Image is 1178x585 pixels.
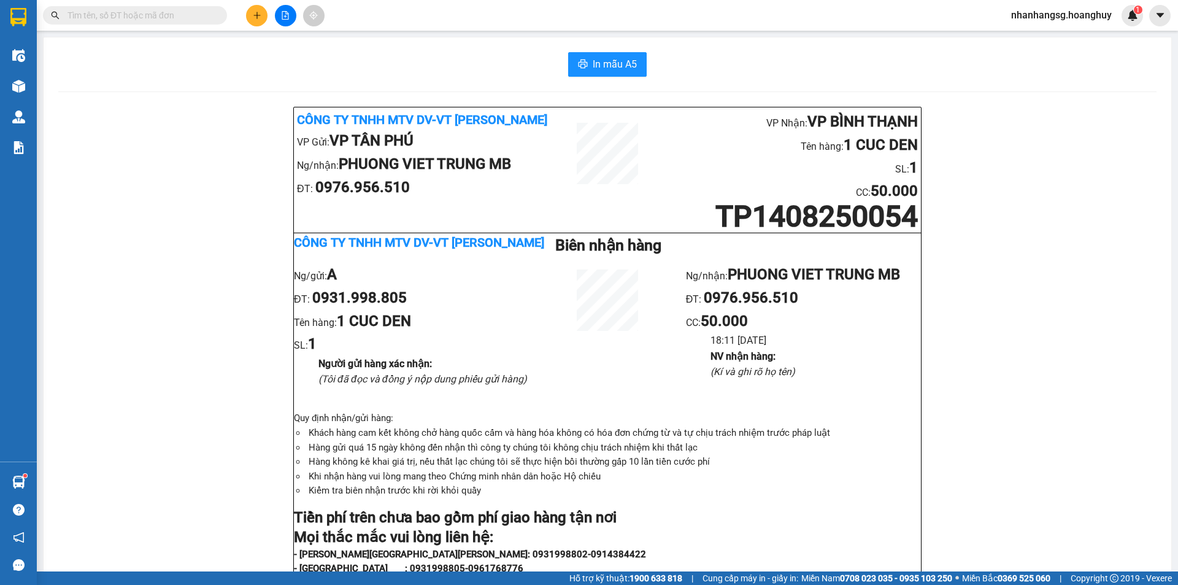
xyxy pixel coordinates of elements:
[294,263,529,287] li: Ng/gửi:
[1136,6,1140,14] span: 1
[659,157,918,180] li: SL:
[629,573,682,583] strong: 1900 633 818
[659,180,918,203] li: CC
[327,266,337,283] b: A
[297,112,547,127] b: Công ty TNHH MTV DV-VT [PERSON_NAME]
[568,52,647,77] button: printerIn mẫu A5
[710,366,795,378] i: (Kí và ghi rõ họ tên)
[67,9,212,22] input: Tìm tên, số ĐT hoặc mã đơn
[303,5,325,26] button: aim
[710,333,921,348] li: 18:11 [DATE]
[12,110,25,123] img: warehouse-icon
[703,571,798,585] span: Cung cấp máy in - giấy in:
[308,335,317,352] b: 1
[840,573,952,583] strong: 0708 023 035 - 0935 103 250
[318,373,527,385] i: (Tôi đã đọc và đồng ý nộp dung phiếu gửi hàng)
[686,287,921,310] li: ĐT:
[593,56,637,72] span: In mẫu A5
[253,11,261,20] span: plus
[306,426,921,441] li: Khách hàng cam kết không chở hàng quốc cấm và hàng hóa không có hóa đơn chứng từ và tự chịu trách...
[691,571,693,585] span: |
[1149,5,1171,26] button: caret-down
[294,529,493,546] strong: Mọi thắc mắc vui lòng liên hệ:
[13,504,25,516] span: question-circle
[306,470,921,484] li: Khi nhận hàng vui lòng mang theo Chứng minh nhân dân hoặc Hộ chiếu
[294,509,617,526] strong: Tiền phí trên chưa bao gồm phí giao hàng tận nơi
[294,235,544,250] b: Công ty TNHH MTV DV-VT [PERSON_NAME]
[686,263,921,379] ul: CC
[339,155,511,172] b: PHUONG VIET TRUNG MB
[12,49,25,62] img: warehouse-icon
[807,113,918,130] b: VP BÌNH THẠNH
[728,266,900,283] b: PHUONG VIET TRUNG MB
[659,110,918,134] li: VP Nhận:
[306,484,921,498] li: Kiểm tra biên nhận trước khi rời khỏi quầy
[294,310,529,333] li: Tên hàng:
[297,130,556,153] li: VP Gửi:
[686,263,921,287] li: Ng/nhận:
[13,532,25,543] span: notification
[294,563,523,574] strong: - [GEOGRAPHIC_DATA] : 0931998805-0961768776
[297,176,556,200] li: ĐT:
[246,5,268,26] button: plus
[801,571,952,585] span: Miền Nam
[306,441,921,455] li: Hàng gửi quá 15 ngày không đến nhận thì công ty chúng tôi không chịu trách nhiệm khi thất lạc
[1110,574,1118,583] span: copyright
[844,136,918,153] b: 1 CUC DEN
[955,576,959,581] span: ⚪️
[962,571,1050,585] span: Miền Bắc
[659,134,918,157] li: Tên hàng:
[998,573,1050,583] strong: 0369 525 060
[312,289,407,306] b: 0931.998.805
[315,179,410,196] b: 0976.956.510
[306,455,921,470] li: Hàng không kê khai giá trị, nếu thất lạc chúng tôi sẽ thực hiện bồi thường gấp 10 lần tiền cước phí
[294,549,646,560] strong: - [PERSON_NAME][GEOGRAPHIC_DATA][PERSON_NAME]: 0931998802-0914384422
[1127,10,1138,21] img: icon-new-feature
[13,559,25,571] span: message
[275,5,296,26] button: file-add
[297,153,556,176] li: Ng/nhận:
[1155,10,1166,21] span: caret-down
[294,333,529,356] li: SL:
[1060,571,1061,585] span: |
[10,8,26,26] img: logo-vxr
[309,11,318,20] span: aim
[659,203,918,230] h1: TP1408250054
[12,476,25,489] img: warehouse-icon
[281,11,290,20] span: file-add
[329,132,414,149] b: VP TÂN PHÚ
[701,312,748,330] b: 50.000
[698,317,748,328] span: :
[337,312,411,330] b: 1 CUC DEN
[555,236,661,254] b: Biên nhận hàng
[294,287,529,310] li: ĐT:
[1001,7,1122,23] span: nhanhangsg.hoanghuy
[12,141,25,154] img: solution-icon
[578,59,588,71] span: printer
[868,187,918,198] span: :
[871,182,918,200] b: 50.000
[909,159,918,176] b: 1
[569,571,682,585] span: Hỗ trợ kỹ thuật:
[1134,6,1142,14] sup: 1
[51,11,60,20] span: search
[12,80,25,93] img: warehouse-icon
[318,358,432,370] b: Người gửi hàng xác nhận :
[704,289,798,306] b: 0976.956.510
[710,351,776,362] b: NV nhận hàng :
[23,474,27,478] sup: 1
